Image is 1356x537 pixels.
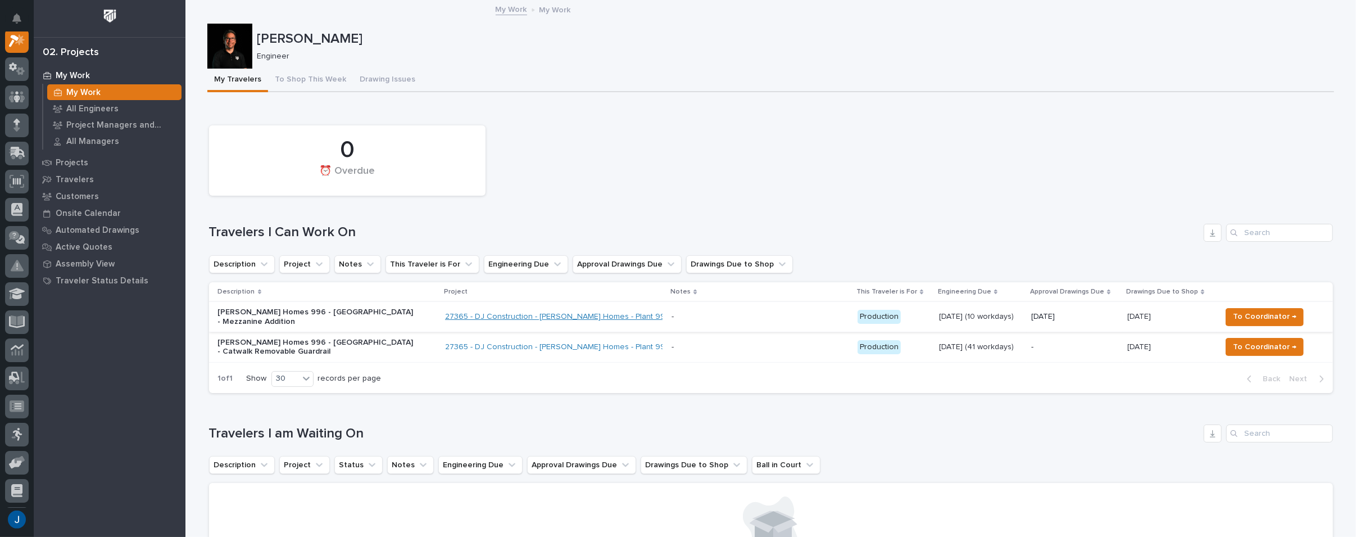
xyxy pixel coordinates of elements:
[56,225,139,236] p: Automated Drawings
[496,2,527,15] a: My Work
[209,224,1199,241] h1: Travelers I Can Work On
[99,6,120,26] img: Workspace Logo
[5,508,29,531] button: users-avatar
[444,286,468,298] p: Project
[1127,310,1153,322] p: [DATE]
[279,456,330,474] button: Project
[56,259,115,269] p: Assembly View
[34,188,185,205] a: Customers
[247,374,267,383] p: Show
[939,312,1022,322] p: [DATE] (10 workdays)
[209,302,1333,332] tr: [PERSON_NAME] Homes 996 - [GEOGRAPHIC_DATA] - Mezzanine Addition27365 - DJ Construction - [PERSON...
[1233,340,1296,354] span: To Coordinator →
[56,192,99,202] p: Customers
[56,158,88,168] p: Projects
[279,255,330,273] button: Project
[1226,224,1333,242] input: Search
[228,136,467,164] div: 0
[5,7,29,30] button: Notifications
[14,13,29,31] div: Notifications
[218,338,415,357] p: [PERSON_NAME] Homes 996 - [GEOGRAPHIC_DATA] - Catwalk Removable Guardrail
[1031,342,1118,352] p: -
[539,3,571,15] p: My Work
[34,222,185,238] a: Automated Drawings
[527,456,636,474] button: Approval Drawings Due
[209,255,275,273] button: Description
[228,165,467,189] div: ⏰ Overdue
[672,342,674,352] div: -
[641,456,747,474] button: Drawings Due to Shop
[56,242,112,252] p: Active Quotes
[858,340,901,354] div: Production
[218,308,415,327] p: [PERSON_NAME] Homes 996 - [GEOGRAPHIC_DATA] - Mezzanine Addition
[34,255,185,272] a: Assembly View
[43,101,185,116] a: All Engineers
[209,456,275,474] button: Description
[573,255,682,273] button: Approval Drawings Due
[56,175,94,185] p: Travelers
[34,67,185,84] a: My Work
[334,456,383,474] button: Status
[34,205,185,222] a: Onsite Calendar
[268,69,353,92] button: To Shop This Week
[1226,338,1304,356] button: To Coordinator →
[1226,308,1304,326] button: To Coordinator →
[1127,340,1153,352] p: [DATE]
[1285,374,1333,384] button: Next
[66,120,177,130] p: Project Managers and Engineers
[318,374,382,383] p: records per page
[272,373,299,385] div: 30
[386,255,479,273] button: This Traveler is For
[672,312,674,322] div: -
[938,286,991,298] p: Engineering Due
[438,456,523,474] button: Engineering Due
[939,342,1022,352] p: [DATE] (41 workdays)
[56,209,121,219] p: Onsite Calendar
[1233,310,1296,323] span: To Coordinator →
[445,342,800,352] a: 27365 - DJ Construction - [PERSON_NAME] Homes - Plant 996 - Mezzanine Extension and Catwalk
[1226,425,1333,443] input: Search
[209,365,242,392] p: 1 of 1
[856,286,917,298] p: This Traveler is For
[34,154,185,171] a: Projects
[334,255,381,273] button: Notes
[1126,286,1198,298] p: Drawings Due to Shop
[353,69,422,92] button: Drawing Issues
[257,31,1330,47] p: [PERSON_NAME]
[1031,312,1118,322] p: [DATE]
[445,312,800,322] a: 27365 - DJ Construction - [PERSON_NAME] Homes - Plant 996 - Mezzanine Extension and Catwalk
[670,286,691,298] p: Notes
[1238,374,1285,384] button: Back
[66,88,101,98] p: My Work
[257,52,1325,61] p: Engineer
[43,117,185,133] a: Project Managers and Engineers
[66,104,119,114] p: All Engineers
[484,255,568,273] button: Engineering Due
[1257,374,1281,384] span: Back
[43,47,99,59] div: 02. Projects
[43,133,185,149] a: All Managers
[207,69,268,92] button: My Travelers
[387,456,434,474] button: Notes
[209,332,1333,362] tr: [PERSON_NAME] Homes 996 - [GEOGRAPHIC_DATA] - Catwalk Removable Guardrail27365 - DJ Construction ...
[34,238,185,255] a: Active Quotes
[1290,374,1314,384] span: Next
[686,255,793,273] button: Drawings Due to Shop
[752,456,820,474] button: Ball in Court
[66,137,119,147] p: All Managers
[218,286,255,298] p: Description
[34,272,185,289] a: Traveler Status Details
[34,171,185,188] a: Travelers
[43,84,185,100] a: My Work
[56,276,148,286] p: Traveler Status Details
[56,71,90,81] p: My Work
[858,310,901,324] div: Production
[1030,286,1104,298] p: Approval Drawings Due
[209,426,1199,442] h1: Travelers I am Waiting On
